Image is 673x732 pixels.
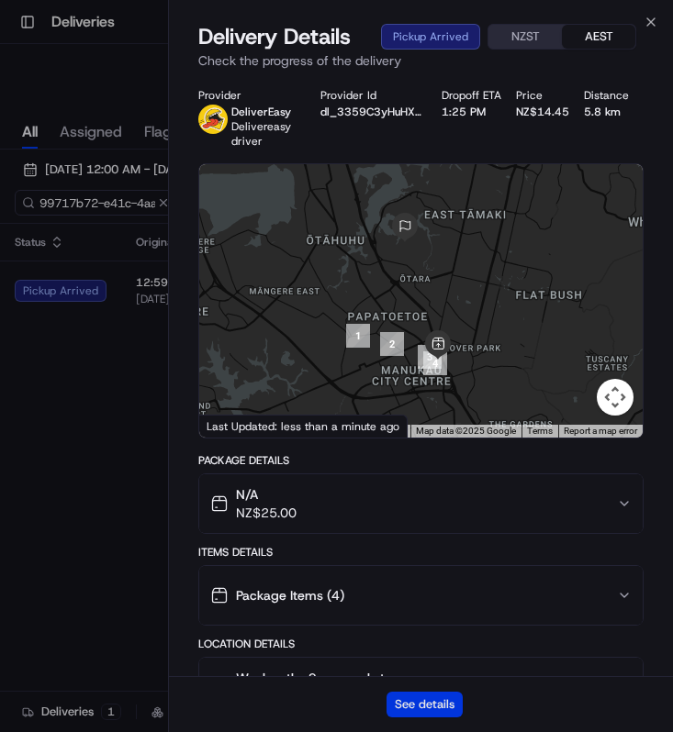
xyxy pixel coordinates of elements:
p: Welcome 👋 [18,73,334,103]
div: Package Details [198,453,644,468]
input: Got a question? Start typing here... [48,118,331,138]
div: Provider [198,88,305,103]
div: 1:25 PM [442,105,501,119]
div: Location Details [198,637,644,651]
img: Google [204,414,264,438]
div: Dropoff ETA [442,88,501,103]
span: Map data ©2025 Google [416,426,516,436]
a: 💻API Documentation [148,259,302,292]
div: Last Updated: less than a minute ago [199,415,408,438]
p: DeliverEasy [231,105,305,119]
button: Start new chat [312,181,334,203]
a: Powered byPylon [129,310,222,325]
button: Package Items (4) [199,566,643,625]
div: 5.8 km [584,105,629,119]
div: Start new chat [62,175,301,194]
button: See details [387,692,463,717]
span: API Documentation [174,266,295,284]
span: NZ$25.00 [236,504,297,522]
img: Nash [18,18,55,55]
div: Provider Id [320,88,427,103]
div: 📗 [18,268,33,283]
a: Terms (opens in new tab) [527,426,553,436]
div: Distance [584,88,629,103]
a: Report a map error [564,426,637,436]
img: delivereasy_logo.png [198,105,228,134]
p: Check the progress of the delivery [198,51,644,70]
div: 💻 [155,268,170,283]
button: AEST [562,25,635,49]
div: 1 [346,324,370,348]
div: We're available if you need us! [62,194,232,208]
div: Price [516,88,569,103]
button: Map camera controls [597,379,634,416]
span: Knowledge Base [37,266,140,284]
div: 4 [423,351,447,375]
span: Woolworths Supermarket [GEOGRAPHIC_DATA] - Manukau Store Manager [236,669,484,705]
div: 3 [418,345,442,369]
span: Pylon [183,311,222,325]
span: Package Items ( 4 ) [236,586,344,604]
div: Items Details [198,545,644,560]
span: Delivery Details [198,22,351,51]
a: 📗Knowledge Base [11,259,148,292]
div: NZ$14.45 [516,105,569,119]
span: N/A [236,485,297,504]
button: NZST [488,25,562,49]
div: 2 [380,332,404,356]
button: N/ANZ$25.00 [199,474,643,533]
span: Delivereasy driver [231,119,291,149]
a: Open this area in Google Maps (opens a new window) [204,414,264,438]
img: 1736555255976-a54dd68f-1ca7-489b-9aae-adbdc363a1c4 [18,175,51,208]
button: dl_3359C3yHuHXorT6x6My1PbAjush [320,105,427,119]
